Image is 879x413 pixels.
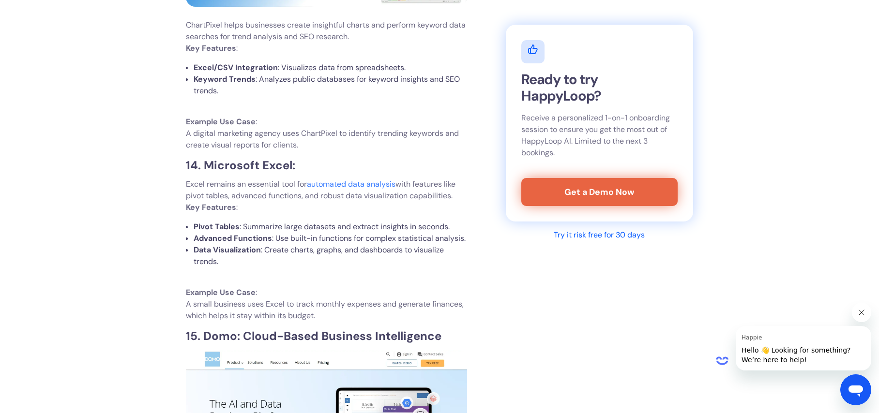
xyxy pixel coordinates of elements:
[521,178,678,206] a: Get a Demo Now
[712,303,871,370] div: Happie says "Hello 👋 Looking for something? We’re here to help!". Open messaging window to contin...
[186,19,467,54] p: ChartPixel helps businesses create insightful charts and perform keyword data searches for trend ...
[186,43,236,53] strong: Key Features
[186,178,467,213] p: Excel remains an essential tool for with features like pivot tables, advanced functions, and robu...
[194,233,272,243] strong: Advanced Functions
[194,74,256,84] strong: Keyword Trends
[186,158,295,173] strong: 14. Microsoft Excel:
[194,62,467,74] li: : Visualizes data from spreadsheets.
[840,374,871,405] iframe: Button to launch messaging window
[712,351,732,370] iframe: no content
[186,117,256,127] strong: Example Use Case
[521,112,678,159] p: Receive a personalized 1-on-1 onboarding session to ensure you get the most out of HappyLoop AI. ...
[521,71,678,104] h2: Ready to try HappyLoop?
[194,244,467,279] li: : Create charts, graphs, and dashboards to visualize trends.
[194,221,467,233] li: : Summarize large datasets and extract insights in seconds.
[736,326,871,370] iframe: Message from Happie
[186,202,236,212] strong: Key Features
[194,233,467,244] li: : Use built-in functions for complex statistical analysis.
[194,62,278,73] strong: Excel/CSV Integration
[194,221,240,232] strong: Pivot Tables
[186,328,441,343] strong: 15. Domo: Cloud-Based Business Intelligence
[186,287,256,297] strong: Example Use Case
[194,74,467,108] li: : Analyzes public databases for keyword insights and SEO trends.
[554,230,645,241] div: Try it risk free for 30 days
[186,287,467,322] p: : A small business uses Excel to track monthly expenses and generate finances, which helps it sta...
[307,179,395,189] a: automated data analysis
[852,303,871,322] iframe: Close message from Happie
[194,245,261,255] strong: Data Visualization
[186,116,467,151] p: : A digital marketing agency uses ChartPixel to identify trending keywords and create visual repo...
